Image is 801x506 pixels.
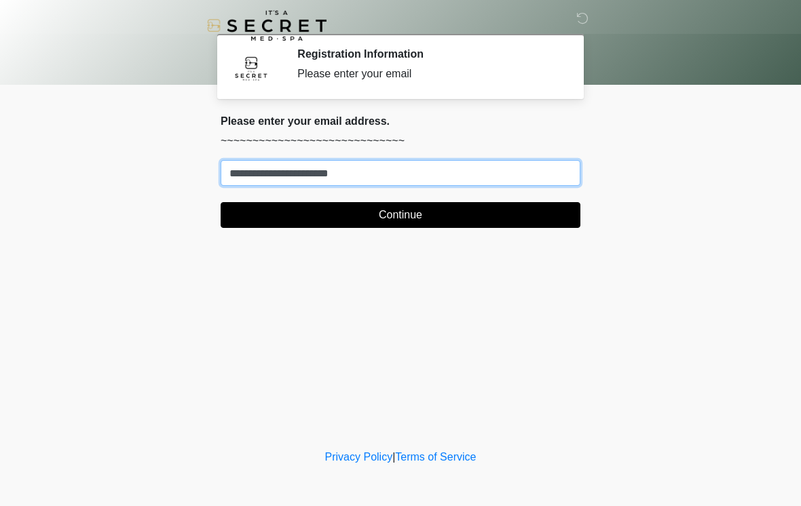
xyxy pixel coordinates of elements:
[221,202,580,228] button: Continue
[325,451,393,463] a: Privacy Policy
[207,10,327,41] img: It's A Secret Med Spa Logo
[297,47,560,60] h2: Registration Information
[395,451,476,463] a: Terms of Service
[221,133,580,149] p: ~~~~~~~~~~~~~~~~~~~~~~~~~~~~~
[297,66,560,82] div: Please enter your email
[231,47,272,88] img: Agent Avatar
[392,451,395,463] a: |
[221,115,580,128] h2: Please enter your email address.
